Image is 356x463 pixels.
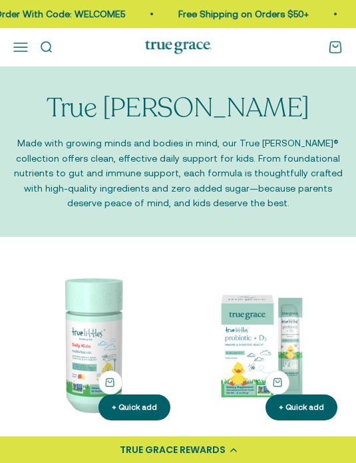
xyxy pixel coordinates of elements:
img: Vitamin D is essential for your little one’s development and immune health, and it can be tricky ... [181,263,343,426]
div: + Quick add [112,401,157,414]
button: + Quick add [266,371,289,394]
div: + Quick add [279,401,324,414]
p: True [PERSON_NAME] [47,93,309,122]
div: TRUE GRACE REWARDS [120,443,226,457]
a: Free Shipping on Orders $50+ [178,9,309,19]
p: Made with growing minds and bodies in mind, our True [PERSON_NAME]® collection offers clean, effe... [13,136,343,210]
button: + Quick add [266,394,337,420]
button: + Quick add [98,394,170,420]
img: True Littles® Daily Kids Multivitamin [13,263,176,426]
button: + Quick add [98,371,122,394]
